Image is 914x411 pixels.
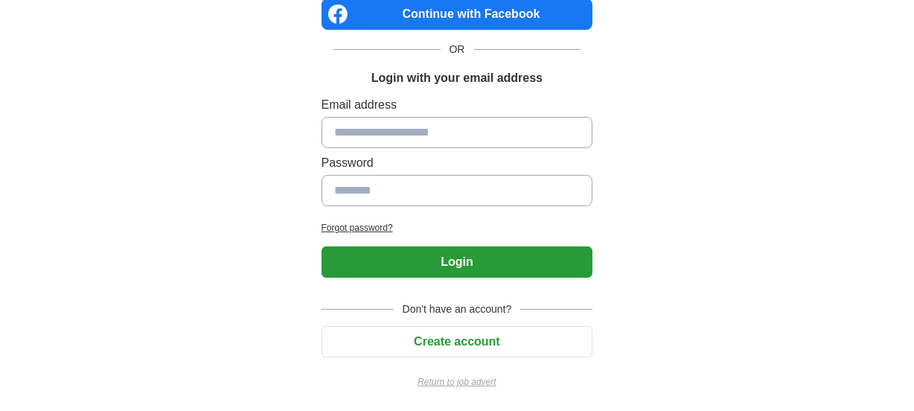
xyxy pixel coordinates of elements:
[322,335,593,348] a: Create account
[322,246,593,278] button: Login
[322,326,593,357] button: Create account
[322,96,593,114] label: Email address
[441,42,474,57] span: OR
[322,375,593,389] a: Return to job advert
[371,69,543,87] h1: Login with your email address
[322,221,593,235] a: Forgot password?
[322,154,593,172] label: Password
[394,302,521,317] span: Don't have an account?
